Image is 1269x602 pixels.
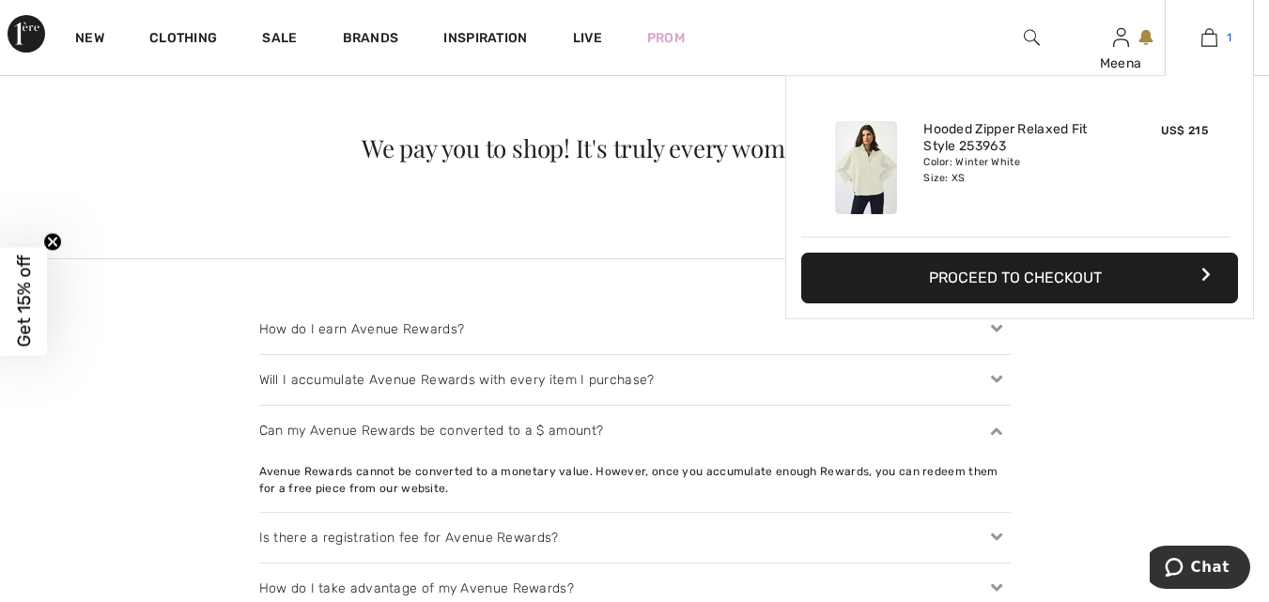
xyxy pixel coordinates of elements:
[1201,26,1217,49] img: My Bag
[1113,26,1129,49] img: My Info
[573,28,602,48] a: Live
[43,232,62,251] button: Close teaser
[259,463,1011,497] div: Avenue Rewards cannot be converted to a monetary value. However, once you accumulate enough Rewar...
[1113,28,1129,46] a: Sign In
[75,30,104,50] a: New
[443,30,527,50] span: Inspiration
[1077,54,1165,73] div: Meena
[1161,124,1208,137] span: US$ 215
[259,355,1011,405] div: Will I accumulate Avenue Rewards with every item I purchase?
[923,121,1108,155] a: Hooded Zipper Relaxed Fit Style 253963
[647,28,685,48] a: Prom
[8,15,45,53] img: 1ère Avenue
[262,30,297,50] a: Sale
[259,304,1011,354] div: How do I earn Avenue Rewards?
[259,513,1011,563] div: Is there a registration fee for Avenue Rewards?
[13,255,35,347] span: Get 15% off
[1166,26,1253,49] a: 1
[801,253,1238,303] button: Proceed to Checkout
[923,155,1108,185] div: Color: Winter White Size: XS
[259,406,1011,455] div: Can my Avenue Rewards be converted to a $ amount?
[1227,29,1231,46] span: 1
[343,30,399,50] a: Brands
[835,121,897,214] img: Hooded Zipper Relaxed Fit Style 253963
[1150,546,1250,593] iframe: Opens a widget where you can chat to one of our agents
[1024,26,1040,49] img: search the website
[149,30,217,50] a: Clothing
